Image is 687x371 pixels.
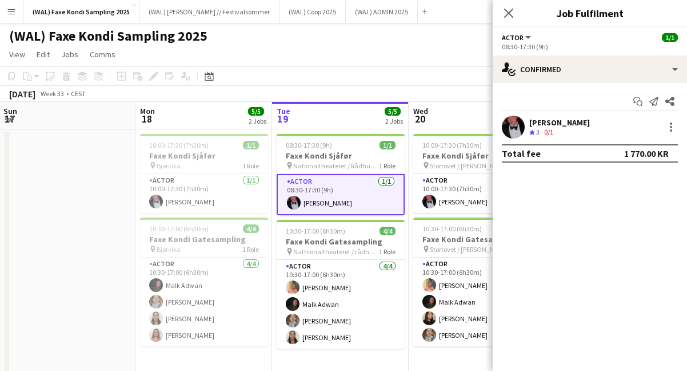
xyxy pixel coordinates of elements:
app-job-card: 10:30-17:00 (6h30m)4/4Faxe Kondi Gatesampling Nathionaltheateret / rådhusplassen1 RoleActor4/410:... [277,220,405,349]
h3: Faxe Kondi Gatesampling [277,236,405,247]
h3: Faxe Kondi Sjåfør [277,151,405,161]
span: 08:30-17:30 (9h) [286,141,332,149]
span: 10:30-17:00 (6h30m) [149,224,209,233]
a: Edit [32,47,54,62]
span: Stortovet / [PERSON_NAME] [430,161,509,170]
span: Stortovet / [PERSON_NAME] [430,245,509,254]
span: 19 [275,112,290,125]
button: (WAL) Faxe Kondi Sampling 2025 [23,1,139,23]
app-job-card: 10:30-17:00 (6h30m)4/4Faxe Kondi Gatesampling Bjørvika1 RoleActor4/410:30-17:00 (6h30m)Malk Adwan... [140,218,268,346]
div: 08:30-17:30 (9h) [502,42,678,51]
app-card-role: Actor1/108:30-17:30 (9h)[PERSON_NAME] [277,174,405,215]
span: 18 [138,112,155,125]
span: 17 [2,112,17,125]
span: Bjørvika [157,161,181,170]
span: 1/1 [243,141,259,149]
app-card-role: Actor1/110:00-17:30 (7h30m)[PERSON_NAME] [413,174,541,213]
app-job-card: 10:00-17:30 (7h30m)1/1Faxe Kondi Sjåfør Stortovet / [PERSON_NAME]1 RoleActor1/110:00-17:30 (7h30m... [413,134,541,213]
span: 10:00-17:30 (7h30m) [149,141,209,149]
span: 10:00-17:30 (7h30m) [422,141,482,149]
span: 4/4 [243,224,259,233]
div: 1 770.00 KR [624,148,669,159]
span: Mon [140,106,155,116]
span: Nathionaltheateret / rådhusplassen [293,247,379,256]
div: CEST [71,89,86,98]
div: Total fee [502,148,541,159]
span: Jobs [61,49,78,60]
app-job-card: 10:00-17:30 (7h30m)1/1Faxe Kondi Sjåfør Bjørvika1 RoleActor1/110:00-17:30 (7h30m)[PERSON_NAME] [140,134,268,213]
h3: Faxe Kondi Gatesampling [140,234,268,244]
a: View [5,47,30,62]
app-card-role: Actor4/410:30-17:00 (6h30m)[PERSON_NAME]Malk Adwan[PERSON_NAME][PERSON_NAME] [277,260,405,349]
span: 5/5 [248,107,264,116]
h3: Job Fulfilment [493,6,687,21]
button: (WAL) [PERSON_NAME] // Festivalsommer [139,1,279,23]
span: Nationaltheateret / Rådhusplassen [293,161,379,170]
app-card-role: Actor1/110:00-17:30 (7h30m)[PERSON_NAME] [140,174,268,213]
span: 1 Role [242,161,259,170]
button: (WAL) Coop 2025 [279,1,346,23]
a: Comms [85,47,120,62]
div: 2 Jobs [249,117,266,125]
span: 1 Role [242,245,259,254]
span: Wed [413,106,428,116]
h3: Faxe Kondi Sjåfør [140,151,268,161]
span: 1/1 [380,141,396,149]
app-job-card: 08:30-17:30 (9h)1/1Faxe Kondi Sjåfør Nationaltheateret / Rådhusplassen1 RoleActor1/108:30-17:30 (... [277,134,405,215]
span: 1 Role [379,247,396,256]
span: Sun [3,106,17,116]
app-job-card: 10:30-17:00 (6h30m)4/4Faxe Kondi Gatesampling Stortovet / [PERSON_NAME]1 RoleActor4/410:30-17:00 ... [413,218,541,346]
app-skills-label: 0/1 [544,128,553,136]
span: Comms [90,49,115,60]
button: (WAL) ADMIN 2025 [346,1,418,23]
span: 4/4 [380,227,396,235]
h3: Faxe Kondi Gatesampling [413,234,541,244]
div: [DATE] [9,88,35,100]
span: Actor [502,33,524,42]
span: View [9,49,25,60]
button: Actor [502,33,533,42]
span: 1/1 [662,33,678,42]
h3: Faxe Kondi Sjåfør [413,151,541,161]
span: 10:30-17:00 (6h30m) [422,224,482,233]
span: Bjørvika [157,245,181,254]
div: 2 Jobs [385,117,403,125]
span: Tue [277,106,290,116]
span: 1 Role [379,161,396,170]
a: Jobs [57,47,83,62]
span: 3 [536,128,540,136]
div: Confirmed [493,56,687,83]
span: 5/5 [385,107,401,116]
span: Edit [37,49,50,60]
span: 10:30-17:00 (6h30m) [286,227,345,235]
div: [PERSON_NAME] [529,117,590,128]
app-card-role: Actor4/410:30-17:00 (6h30m)Malk Adwan[PERSON_NAME][PERSON_NAME][PERSON_NAME] [140,258,268,346]
app-card-role: Actor4/410:30-17:00 (6h30m)[PERSON_NAME]Malk Adwan[PERSON_NAME][PERSON_NAME] [413,258,541,346]
span: Week 33 [38,89,66,98]
h1: (WAL) Faxe Kondi Sampling 2025 [9,27,207,45]
span: 20 [412,112,428,125]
